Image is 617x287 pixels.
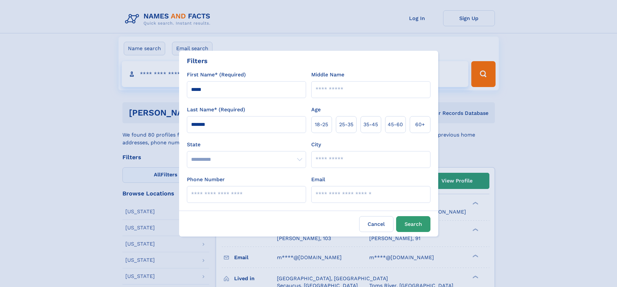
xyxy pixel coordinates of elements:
label: Last Name* (Required) [187,106,245,114]
label: State [187,141,306,149]
label: Email [311,176,325,183]
label: Phone Number [187,176,225,183]
button: Search [396,216,430,232]
label: Cancel [359,216,394,232]
span: 60+ [415,121,425,128]
label: City [311,141,321,149]
label: Age [311,106,321,114]
span: 45‑60 [388,121,403,128]
span: 18‑25 [315,121,328,128]
div: Filters [187,56,208,66]
span: 25‑35 [339,121,353,128]
label: First Name* (Required) [187,71,246,79]
label: Middle Name [311,71,344,79]
span: 35‑45 [363,121,378,128]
